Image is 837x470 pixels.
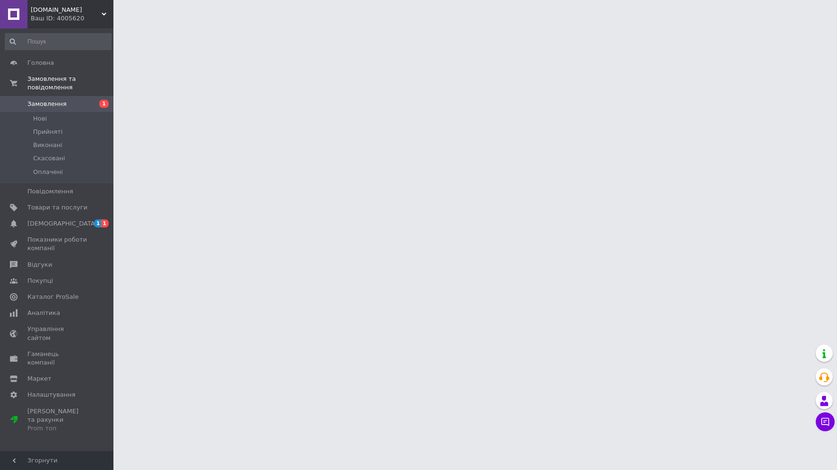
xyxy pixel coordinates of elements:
[27,325,87,342] span: Управління сайтом
[33,168,63,176] span: Оплачені
[27,219,97,228] span: [DEMOGRAPHIC_DATA]
[101,219,109,227] span: 1
[27,187,73,196] span: Повідомлення
[27,59,54,67] span: Головна
[27,391,76,399] span: Налаштування
[31,14,113,23] div: Ваш ID: 4005620
[33,128,62,136] span: Прийняті
[5,33,112,50] input: Пошук
[27,350,87,367] span: Гаманець компанії
[99,100,109,108] span: 1
[27,203,87,212] span: Товари та послуги
[816,412,835,431] button: Чат з покупцем
[33,114,47,123] span: Нові
[27,75,113,92] span: Замовлення та повідомлення
[27,293,78,301] span: Каталог ProSale
[27,374,52,383] span: Маркет
[94,219,102,227] span: 1
[31,6,102,14] span: avt0.pro
[27,277,53,285] span: Покупці
[33,154,65,163] span: Скасовані
[27,424,87,433] div: Prom топ
[27,235,87,252] span: Показники роботи компанії
[33,141,62,149] span: Виконані
[27,261,52,269] span: Відгуки
[27,407,87,433] span: [PERSON_NAME] та рахунки
[27,100,67,108] span: Замовлення
[27,309,60,317] span: Аналітика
